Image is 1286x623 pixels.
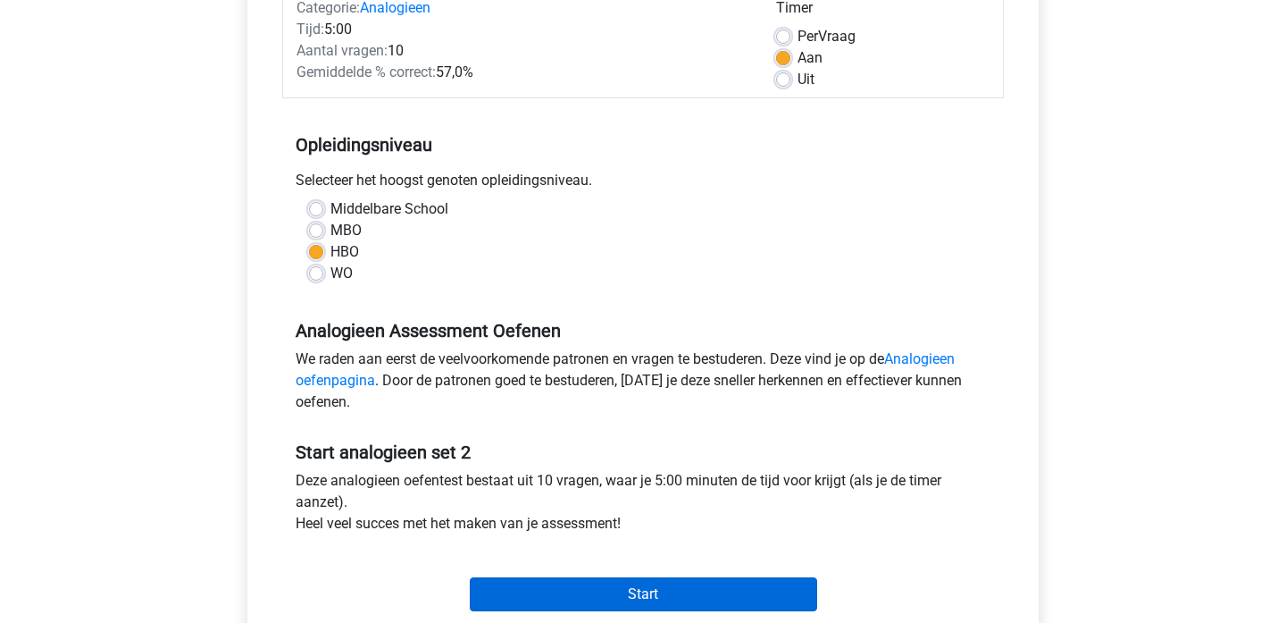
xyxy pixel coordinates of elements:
div: We raden aan eerst de veelvoorkomende patronen en vragen te bestuderen. Deze vind je op de . Door... [282,349,1004,420]
span: Aantal vragen: [296,42,388,59]
span: Gemiddelde % correct: [296,63,436,80]
div: 5:00 [283,19,763,40]
h5: Analogieen Assessment Oefenen [296,320,990,341]
label: Middelbare School [330,198,448,220]
input: Start [470,577,817,611]
div: 10 [283,40,763,62]
h5: Opleidingsniveau [296,127,990,163]
span: Tijd: [296,21,324,38]
label: HBO [330,241,359,263]
h5: Start analogieen set 2 [296,442,990,463]
div: 57,0% [283,62,763,83]
label: Vraag [797,26,856,47]
div: Selecteer het hoogst genoten opleidingsniveau. [282,170,1004,198]
label: WO [330,263,353,284]
label: Uit [797,69,814,90]
span: Per [797,28,818,45]
div: Deze analogieen oefentest bestaat uit 10 vragen, waar je 5:00 minuten de tijd voor krijgt (als je... [282,470,1004,542]
label: MBO [330,220,362,241]
label: Aan [797,47,823,69]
